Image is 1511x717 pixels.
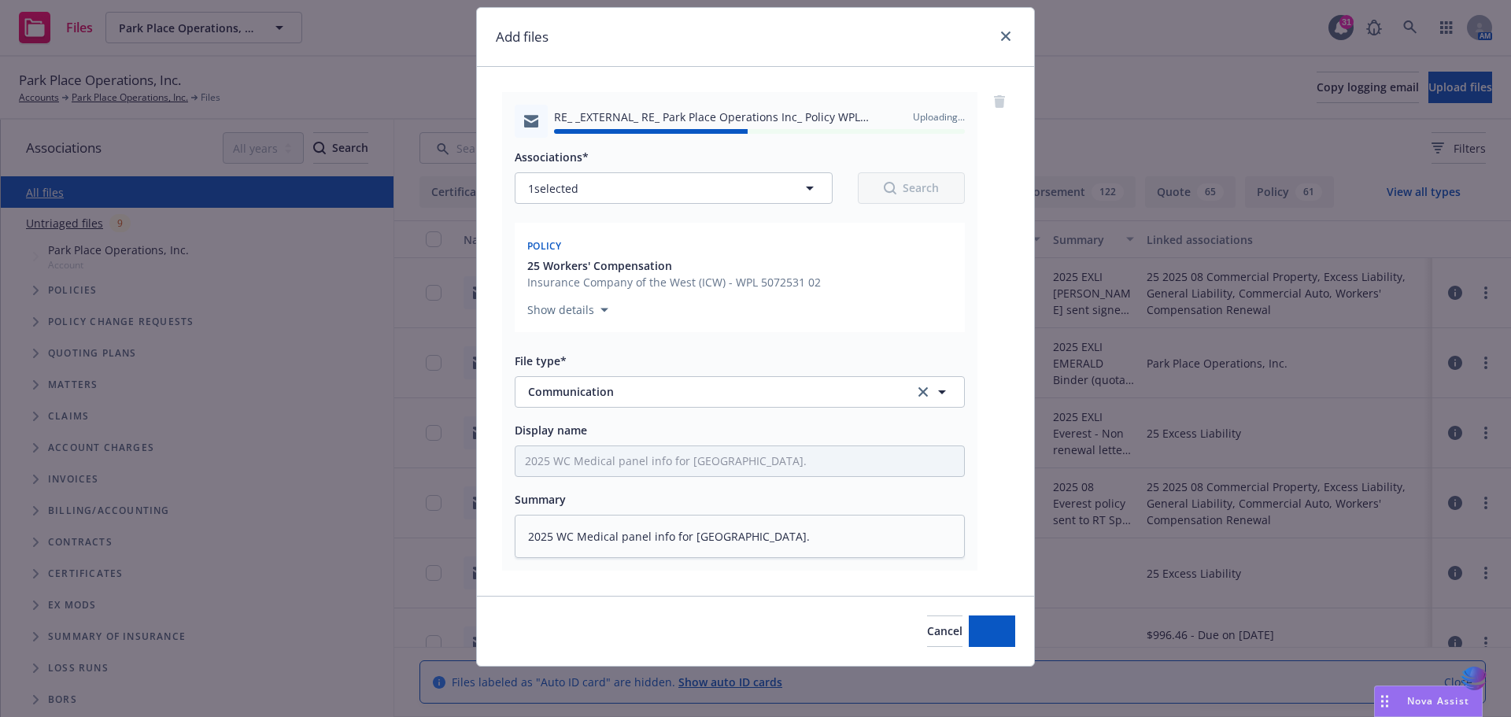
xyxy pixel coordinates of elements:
span: Insurance Company of the West (ICW) - WPL 5072531 02 [527,274,821,290]
span: Communication [528,383,892,400]
button: Communicationclear selection [515,376,965,408]
button: 25 Workers' Compensation [527,257,821,274]
textarea: 2025 WC Medical panel info for [GEOGRAPHIC_DATA]. [515,515,965,558]
a: clear selection [914,383,933,401]
span: Associations* [515,150,589,164]
div: Drag to move [1375,686,1395,716]
img: svg+xml;base64,PHN2ZyB3aWR0aD0iMzQiIGhlaWdodD0iMzQiIHZpZXdCb3g9IjAgMCAzNCAzNCIgZmlsbD0ibm9uZSIgeG... [1461,664,1487,693]
span: Summary [515,492,566,507]
span: Uploading... [913,110,965,124]
input: Add display name here... [515,446,964,476]
span: 1 selected [528,180,578,197]
button: Show details [521,301,615,320]
a: remove [990,92,1009,111]
h1: Add files [496,27,549,47]
span: File type* [515,353,567,368]
span: RE_ _EXTERNAL_ RE_ Park Place Operations Inc_ Policy WPL 5072531 02 - Medical Panel of Physicians... [554,109,900,125]
a: close [996,27,1015,46]
span: 25 Workers' Compensation [527,257,672,274]
span: Display name [515,423,587,438]
button: Nova Assist [1374,686,1483,717]
button: Cancel [927,615,962,647]
span: Add files [969,623,1015,638]
button: 1selected [515,172,833,204]
span: Cancel [927,623,962,638]
span: Nova Assist [1407,694,1469,708]
button: Add files [969,615,1015,647]
span: Policy [527,239,562,253]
